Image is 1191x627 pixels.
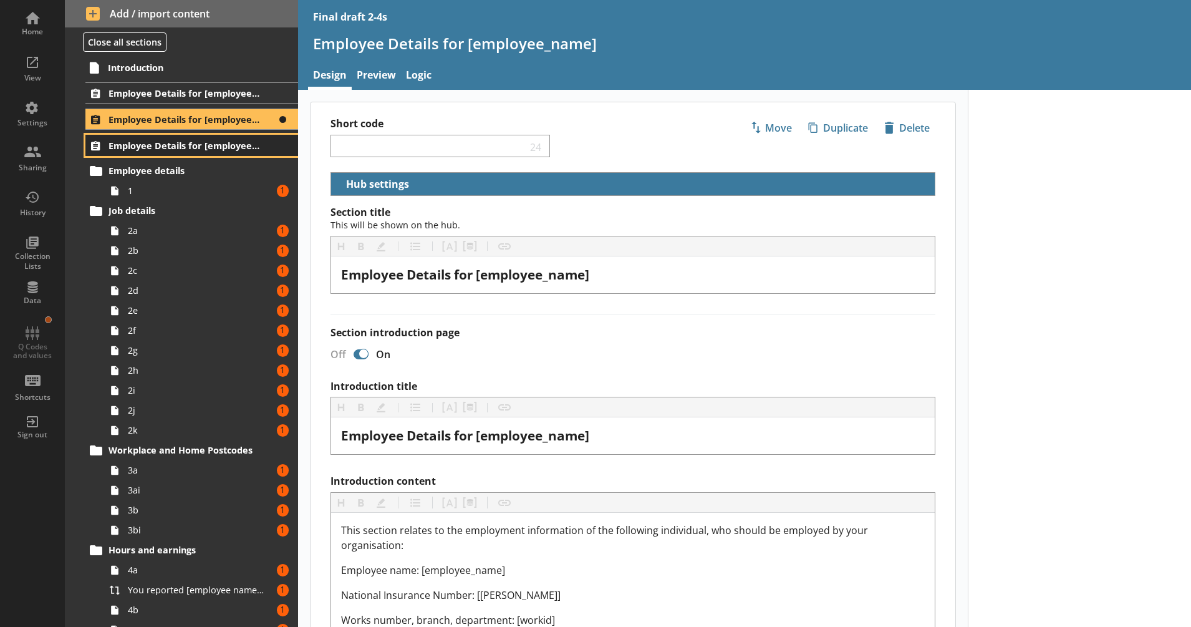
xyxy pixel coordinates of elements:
[86,7,277,21] span: Add / import content
[85,82,297,104] a: Employee Details for [employee_name]
[128,344,266,356] span: 2g
[745,118,797,138] span: Move
[336,173,412,195] button: Hub settings
[105,181,297,201] a: 11
[330,219,460,231] span: This will be shown on the hub.
[330,205,460,232] span: Section title
[105,221,297,241] a: 2a1
[128,464,266,476] span: 3a
[11,208,54,218] div: History
[128,524,266,536] span: 3bi
[341,266,925,283] div: [object Object]
[128,504,266,516] span: 3b
[527,140,544,152] span: 24
[65,109,298,130] li: Employee Details for [employee_name]
[128,245,266,256] span: 2b
[91,440,298,540] li: Workplace and Home Postcodes3a13ai13b13bi1
[341,563,505,577] span: Employee name: [employee_name]
[341,523,870,552] span: This section relates to the employment information of the following individual, who should be emp...
[879,117,935,139] button: Delete
[105,560,297,580] a: 4a1
[308,63,352,90] a: Design
[128,564,266,576] span: 4a
[91,161,298,201] li: Employee details11
[11,163,54,173] div: Sharing
[108,544,261,556] span: Hours and earnings
[371,348,400,361] div: On
[341,266,589,283] span: Employee Details for [employee_name]
[128,604,266,616] span: 4b
[313,10,387,24] div: Final draft 2-4s
[85,135,297,156] a: Employee Details for [employee_name]
[128,265,266,276] span: 2c
[105,460,297,480] a: 3a1
[128,225,266,236] span: 2a
[11,73,54,83] div: View
[128,324,266,336] span: 2f
[108,165,261,177] span: Employee details
[341,588,561,602] span: National Insurance Number: [[PERSON_NAME]]
[11,392,54,402] div: Shortcuts
[91,201,298,440] li: Job details2a12b12c12d12e12f12g12h12i12j12k1
[330,326,935,339] label: Section introduction page
[85,109,297,130] a: Employee Details for [employee_name]
[879,118,935,138] span: Delete
[105,600,297,620] a: 4b1
[330,117,633,130] label: Short code
[83,32,166,52] button: Close all sections
[105,520,297,540] a: 3bi1
[128,484,266,496] span: 3ai
[85,201,297,221] a: Job details
[108,205,261,216] span: Job details
[105,480,297,500] a: 3ai1
[105,281,297,301] a: 2d1
[108,62,261,74] span: Introduction
[128,185,266,197] span: 1
[85,440,297,460] a: Workplace and Home Postcodes
[105,241,297,261] a: 2b1
[11,296,54,306] div: Data
[105,341,297,361] a: 2g1
[128,284,266,296] span: 2d
[108,444,261,456] span: Workplace and Home Postcodes
[352,63,401,90] a: Preview
[108,140,261,152] span: Employee Details for [employee_name]
[105,321,297,341] a: 2f1
[128,364,266,376] span: 2h
[85,161,297,181] a: Employee details
[341,427,925,444] div: Introduction title
[401,63,436,90] a: Logic
[105,261,297,281] a: 2c1
[65,82,298,104] li: Employee Details for [employee_name]
[330,475,935,488] label: Introduction content
[11,118,54,128] div: Settings
[105,381,297,401] a: 2i1
[105,301,297,321] a: 2e1
[105,580,297,600] a: You reported [employee name]'s pay period that included [Reference Date] to be [Untitled answer]....
[128,424,266,436] span: 2k
[128,404,266,416] span: 2j
[803,118,873,138] span: Duplicate
[11,251,54,271] div: Collection Lists
[128,384,266,396] span: 2i
[745,117,798,139] button: Move
[105,500,297,520] a: 3b1
[108,114,261,125] span: Employee Details for [employee_name]
[105,401,297,420] a: 2j1
[11,27,54,37] div: Home
[108,87,261,99] span: Employee Details for [employee_name]
[105,420,297,440] a: 2k1
[11,430,54,440] div: Sign out
[330,380,935,393] label: Introduction title
[803,117,874,139] button: Duplicate
[341,427,589,444] span: Employee Details for [employee_name]
[341,613,555,627] span: Works number, branch, department: [workid]
[128,584,266,596] span: You reported [employee name]'s pay period that included [Reference Date] to be [Untitled answer]....
[313,34,1177,53] h1: Employee Details for [employee_name]
[128,304,266,316] span: 2e
[105,361,297,381] a: 2h1
[321,348,351,361] div: Off
[85,57,298,77] a: Introduction
[85,540,297,560] a: Hours and earnings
